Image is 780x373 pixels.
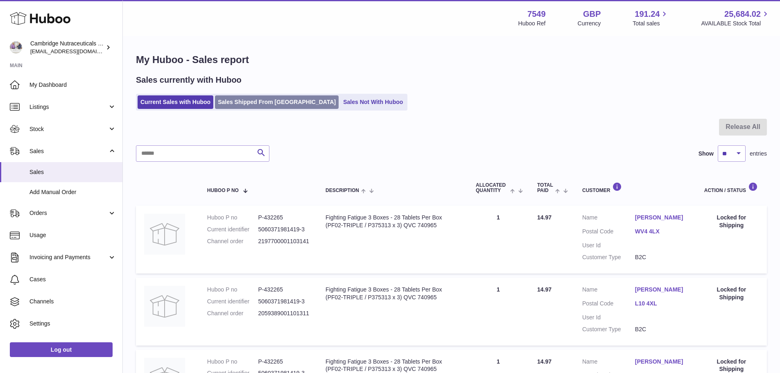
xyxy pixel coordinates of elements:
[326,188,359,193] span: Description
[29,147,108,155] span: Sales
[699,150,714,158] label: Show
[258,286,309,294] dd: P-432265
[704,286,759,301] div: Locked for Shipping
[582,358,635,368] dt: Name
[207,214,258,222] dt: Huboo P no
[537,286,552,293] span: 14.97
[215,95,339,109] a: Sales Shipped From [GEOGRAPHIC_DATA]
[704,182,759,193] div: Action / Status
[29,168,116,176] span: Sales
[207,237,258,245] dt: Channel order
[578,20,601,27] div: Currency
[258,358,309,366] dd: P-432265
[582,326,635,333] dt: Customer Type
[29,209,108,217] span: Orders
[10,342,113,357] a: Log out
[582,286,635,296] dt: Name
[207,358,258,366] dt: Huboo P no
[635,326,688,333] dd: B2C
[207,310,258,317] dt: Channel order
[207,298,258,305] dt: Current identifier
[29,125,108,133] span: Stock
[635,253,688,261] dd: B2C
[29,81,116,89] span: My Dashboard
[582,182,688,193] div: Customer
[537,358,552,365] span: 14.97
[701,20,770,27] span: AVAILABLE Stock Total
[136,75,242,86] h2: Sales currently with Huboo
[582,228,635,237] dt: Postal Code
[258,237,309,245] dd: 2197700001103141
[582,314,635,321] dt: User Id
[326,214,459,229] div: Fighting Fatigue 3 Boxes - 28 Tablets Per Box (PF02-TRIPLE / P375313 x 3) QVC 740965
[29,188,116,196] span: Add Manual Order
[537,214,552,221] span: 14.97
[468,206,529,274] td: 1
[207,188,239,193] span: Huboo P no
[468,278,529,346] td: 1
[207,286,258,294] dt: Huboo P no
[29,231,116,239] span: Usage
[138,95,213,109] a: Current Sales with Huboo
[258,226,309,233] dd: 5060371981419-3
[258,298,309,305] dd: 5060371981419-3
[29,276,116,283] span: Cases
[258,310,309,317] dd: 2059389001101311
[340,95,406,109] a: Sales Not With Huboo
[582,242,635,249] dt: User Id
[633,20,669,27] span: Total sales
[635,358,688,366] a: [PERSON_NAME]
[29,298,116,305] span: Channels
[29,103,108,111] span: Listings
[635,286,688,294] a: [PERSON_NAME]
[476,183,508,193] span: ALLOCATED Quantity
[635,228,688,235] a: WV4 4LX
[136,53,767,66] h1: My Huboo - Sales report
[144,214,185,255] img: no-photo.jpg
[583,9,601,20] strong: GBP
[582,253,635,261] dt: Customer Type
[635,9,660,20] span: 191.24
[30,40,104,55] div: Cambridge Nutraceuticals Ltd
[537,183,553,193] span: Total paid
[635,300,688,307] a: L10 4XL
[29,320,116,328] span: Settings
[527,9,546,20] strong: 7549
[144,286,185,327] img: no-photo.jpg
[633,9,669,27] a: 191.24 Total sales
[635,214,688,222] a: [PERSON_NAME]
[207,226,258,233] dt: Current identifier
[326,286,459,301] div: Fighting Fatigue 3 Boxes - 28 Tablets Per Box (PF02-TRIPLE / P375313 x 3) QVC 740965
[750,150,767,158] span: entries
[258,214,309,222] dd: P-432265
[724,9,761,20] span: 25,684.02
[30,48,120,54] span: [EMAIL_ADDRESS][DOMAIN_NAME]
[10,41,22,54] img: internalAdmin-7549@internal.huboo.com
[701,9,770,27] a: 25,684.02 AVAILABLE Stock Total
[582,300,635,310] dt: Postal Code
[29,253,108,261] span: Invoicing and Payments
[582,214,635,224] dt: Name
[518,20,546,27] div: Huboo Ref
[704,214,759,229] div: Locked for Shipping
